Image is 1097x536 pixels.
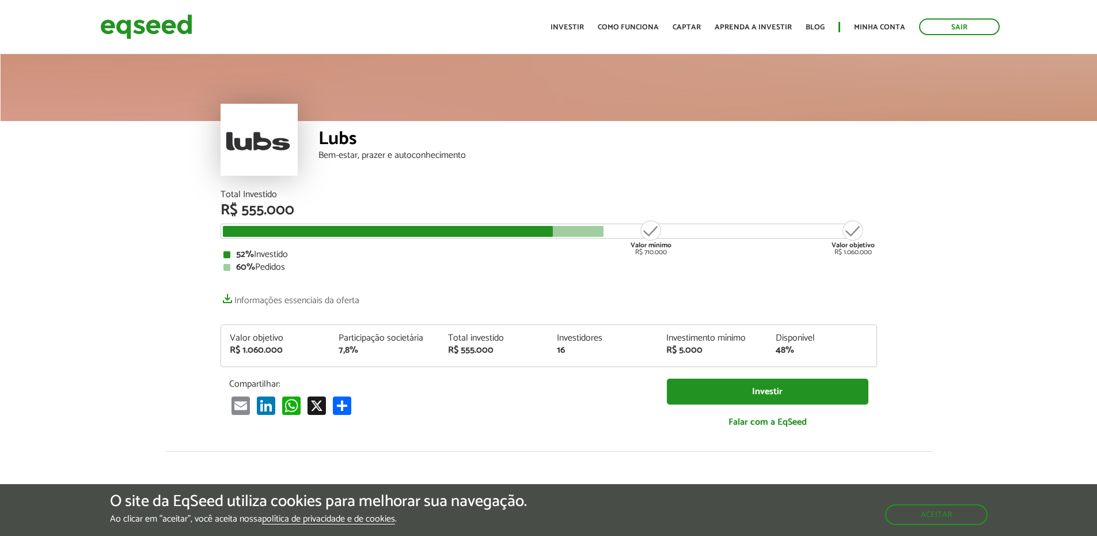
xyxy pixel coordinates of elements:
[110,514,527,524] p: Ao clicar em "aceitar", você aceita nossa .
[806,24,825,31] a: Blog
[221,190,877,199] div: Total Investido
[230,334,322,343] div: Valor objetivo
[557,346,649,355] div: 16
[262,515,395,524] a: política de privacidade e de cookies
[448,334,540,343] div: Total investido
[832,240,875,251] strong: Valor objetivo
[221,203,877,218] div: R$ 555.000
[667,410,868,434] a: Falar com a EqSeed
[667,379,868,405] a: Investir
[255,395,278,414] a: LinkedIn
[854,24,905,31] a: Minha conta
[280,395,303,414] a: WhatsApp
[629,219,673,256] div: R$ 710.000
[673,24,701,31] a: Captar
[631,240,671,251] strong: Valor mínimo
[318,151,877,160] div: Bem-estar, prazer e autoconhecimento
[331,395,354,414] a: Compartilhar
[557,334,649,343] div: Investidores
[776,334,868,343] div: Disponível
[229,379,650,390] p: Compartilhar:
[318,130,877,151] div: Lubs
[715,24,792,31] a: Aprenda a investir
[776,346,868,355] div: 48%
[832,219,875,256] div: R$ 1.060.000
[598,24,659,31] a: Como funciona
[223,250,874,259] div: Investido
[305,395,328,414] a: X
[100,12,192,42] img: EqSeed
[236,247,254,262] strong: 52%
[448,346,540,355] div: R$ 555.000
[339,346,431,355] div: 7,8%
[223,263,874,272] div: Pedidos
[230,346,322,355] div: R$ 1.060.000
[666,346,758,355] div: R$ 5.000
[885,504,988,525] button: Aceitar
[666,334,758,343] div: Investimento mínimo
[339,334,431,343] div: Participação societária
[551,24,584,31] a: Investir
[919,18,1000,35] a: Sair
[110,493,527,511] h5: O site da EqSeed utiliza cookies para melhorar sua navegação.
[236,259,255,275] strong: 60%
[221,289,359,305] a: Informações essenciais da oferta
[229,395,252,414] a: Email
